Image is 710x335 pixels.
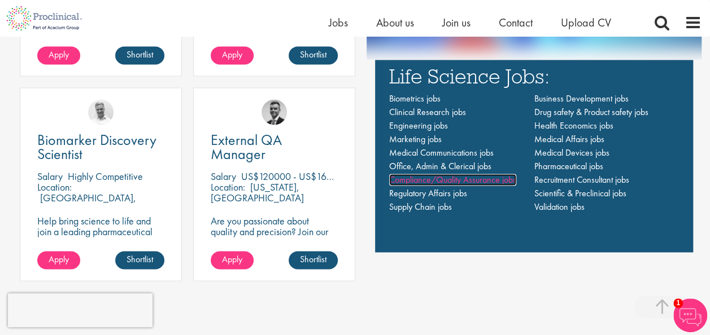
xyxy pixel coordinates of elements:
span: Salary [37,170,63,183]
a: Contact [499,15,533,30]
span: Apply [49,253,69,265]
a: About us [376,15,414,30]
a: Recruitment Consultant jobs [534,174,629,186]
img: Chatbot [673,298,707,332]
a: Validation jobs [534,201,584,213]
a: Clinical Research jobs [389,106,466,118]
a: Biomarker Discovery Scientist [37,133,164,161]
a: Scientific & Preclinical jobs [534,187,626,199]
span: Apply [49,49,69,60]
iframe: reCAPTCHA [8,293,153,327]
a: Shortlist [289,251,338,269]
h3: Life Science Jobs: [389,65,679,86]
span: Biomarker Discovery Scientist [37,130,156,164]
p: [GEOGRAPHIC_DATA], [GEOGRAPHIC_DATA] [37,191,136,215]
nav: Main navigation [389,92,679,214]
a: Office, Admin & Clerical jobs [389,160,491,172]
a: Apply [37,46,80,64]
a: Compliance/Quality Assurance jobs [389,174,516,186]
a: Jobs [329,15,348,30]
span: External QA Manager [211,130,282,164]
p: Help bring science to life and join a leading pharmaceutical company to play a key role in delive... [37,215,164,280]
a: Pharmaceutical jobs [534,160,603,172]
a: Health Economics jobs [534,120,613,131]
a: Shortlist [289,46,338,64]
span: Apply [222,253,242,265]
a: Supply Chain jobs [389,201,452,213]
a: External QA Manager [211,133,338,161]
a: Shortlist [115,46,164,64]
a: Shortlist [115,251,164,269]
a: Medical Communications jobs [389,147,494,158]
a: Medical Affairs jobs [534,133,604,145]
p: US$120000 - US$160000 per annum [241,170,392,183]
a: Apply [37,251,80,269]
p: Highly Competitive [68,170,143,183]
span: Location: [211,180,245,193]
a: Join us [442,15,471,30]
span: Salary [211,170,236,183]
p: [US_STATE], [GEOGRAPHIC_DATA] [211,180,304,204]
a: Medical Devices jobs [534,147,609,158]
img: Joshua Bye [88,99,114,125]
a: Biometrics jobs [389,92,441,104]
a: Apply [211,251,254,269]
a: Regulatory Affairs jobs [389,187,467,199]
span: Apply [222,49,242,60]
p: Are you passionate about quality and precision? Join our pharmaceutical client and help ensure to... [211,215,338,280]
a: Upload CV [561,15,611,30]
span: 1 [673,298,683,308]
a: Marketing jobs [389,133,442,145]
a: Business Development jobs [534,92,628,104]
a: Apply [211,46,254,64]
a: Drug safety & Product safety jobs [534,106,648,118]
span: Location: [37,180,72,193]
a: Engineering jobs [389,120,448,131]
img: Alex Bill [262,99,287,125]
